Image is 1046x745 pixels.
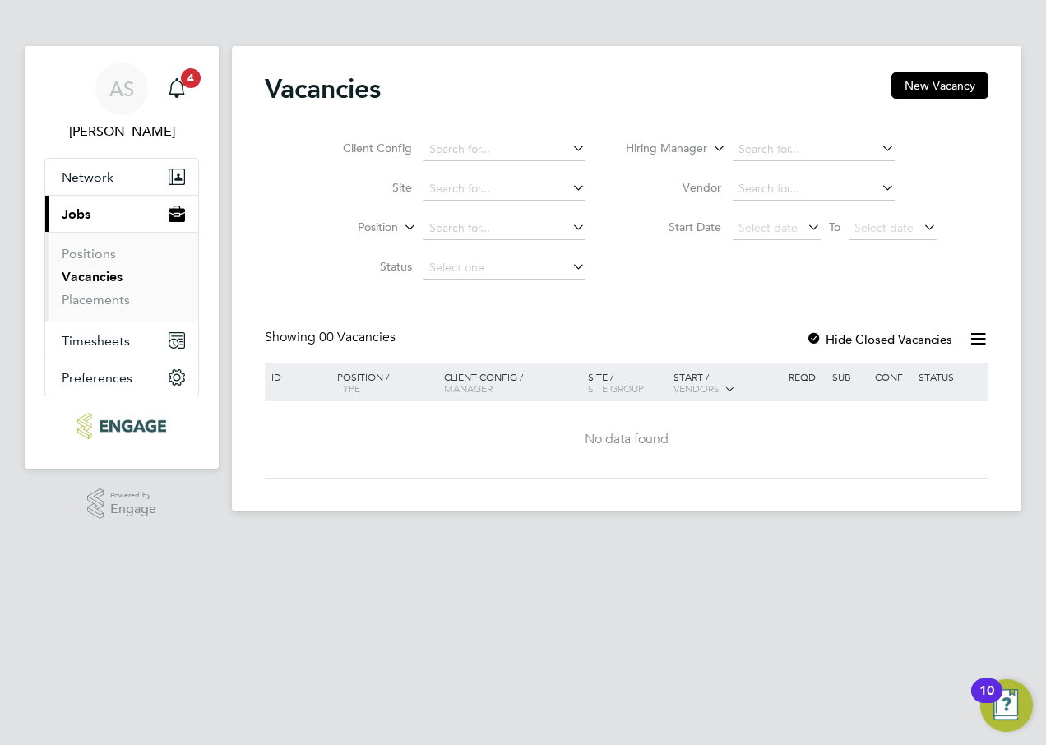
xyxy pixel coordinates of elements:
div: Reqd [784,363,827,391]
span: 4 [181,68,201,88]
nav: Main navigation [25,46,219,469]
div: Start / [669,363,784,404]
span: Select date [738,220,798,235]
span: Timesheets [62,333,130,349]
a: Powered byEngage [87,488,157,520]
span: Preferences [62,370,132,386]
a: Positions [62,246,116,261]
div: Position / [325,363,440,402]
button: New Vacancy [891,72,988,99]
div: Showing [265,329,399,346]
span: 00 Vacancies [319,329,396,345]
input: Search for... [733,138,895,161]
div: Client Config / [440,363,584,402]
button: Timesheets [45,322,198,359]
h2: Vacancies [265,72,381,105]
label: Start Date [627,220,721,234]
img: ncclondon-logo-retina.png [77,413,165,439]
span: Site Group [588,382,644,395]
div: Status [914,363,986,391]
div: 10 [979,691,994,712]
a: AS[PERSON_NAME] [44,62,199,141]
span: Engage [110,502,156,516]
div: Sub [828,363,871,391]
label: Hide Closed Vacancies [806,331,952,347]
div: ID [267,363,325,391]
button: Open Resource Center, 10 new notifications [980,679,1033,732]
label: Site [317,180,412,195]
button: Preferences [45,359,198,396]
a: Go to home page [44,413,199,439]
div: Site / [584,363,670,402]
button: Network [45,159,198,195]
span: To [824,216,845,238]
input: Select one [423,257,585,280]
div: Conf [871,363,914,391]
a: Placements [62,292,130,308]
button: Jobs [45,196,198,232]
input: Search for... [423,138,585,161]
span: Network [62,169,113,185]
span: AS [109,78,134,99]
span: Type [337,382,360,395]
span: Vendors [673,382,720,395]
a: Vacancies [62,269,123,285]
span: Aziza Said [44,122,199,141]
span: Select date [854,220,914,235]
label: Status [317,259,412,274]
label: Position [303,220,398,236]
span: Powered by [110,488,156,502]
div: Jobs [45,232,198,322]
div: No data found [267,431,986,448]
span: Jobs [62,206,90,222]
label: Client Config [317,141,412,155]
input: Search for... [423,178,585,201]
span: Manager [444,382,493,395]
input: Search for... [733,178,895,201]
a: 4 [160,62,193,115]
input: Search for... [423,217,585,240]
label: Vendor [627,180,721,195]
label: Hiring Manager [613,141,707,157]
